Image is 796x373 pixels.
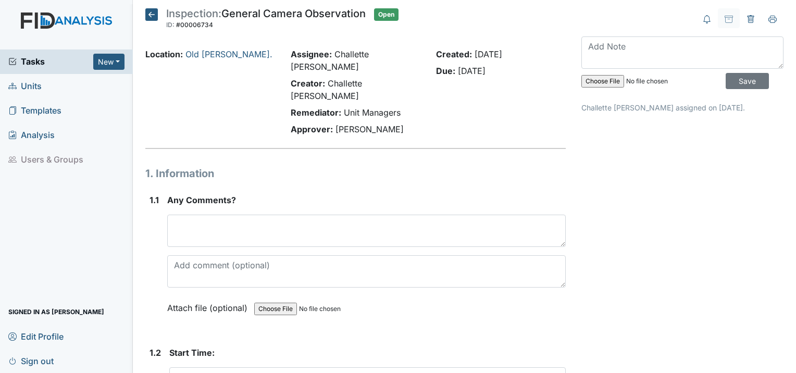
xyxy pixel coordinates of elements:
[145,166,566,181] h1: 1. Information
[8,353,54,369] span: Sign out
[291,78,325,89] strong: Creator:
[291,124,333,134] strong: Approver:
[176,21,213,29] span: #00006734
[581,102,783,113] p: Challette [PERSON_NAME] assigned on [DATE].
[458,66,486,76] span: [DATE]
[166,7,221,20] span: Inspection:
[93,54,125,70] button: New
[8,328,64,344] span: Edit Profile
[374,8,399,21] span: Open
[169,347,215,358] span: Start Time:
[8,127,55,143] span: Analysis
[167,296,252,314] label: Attach file (optional)
[8,78,42,94] span: Units
[167,195,236,205] span: Any Comments?
[185,49,272,59] a: Old [PERSON_NAME].
[8,304,104,320] span: Signed in as [PERSON_NAME]
[436,66,455,76] strong: Due:
[8,55,93,68] a: Tasks
[145,49,183,59] strong: Location:
[335,124,404,134] span: [PERSON_NAME]
[166,21,175,29] span: ID:
[150,194,159,206] label: 1.1
[726,73,769,89] input: Save
[166,8,366,31] div: General Camera Observation
[344,107,401,118] span: Unit Managers
[150,346,161,359] label: 1.2
[291,107,341,118] strong: Remediator:
[475,49,502,59] span: [DATE]
[291,49,332,59] strong: Assignee:
[8,103,61,119] span: Templates
[436,49,472,59] strong: Created:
